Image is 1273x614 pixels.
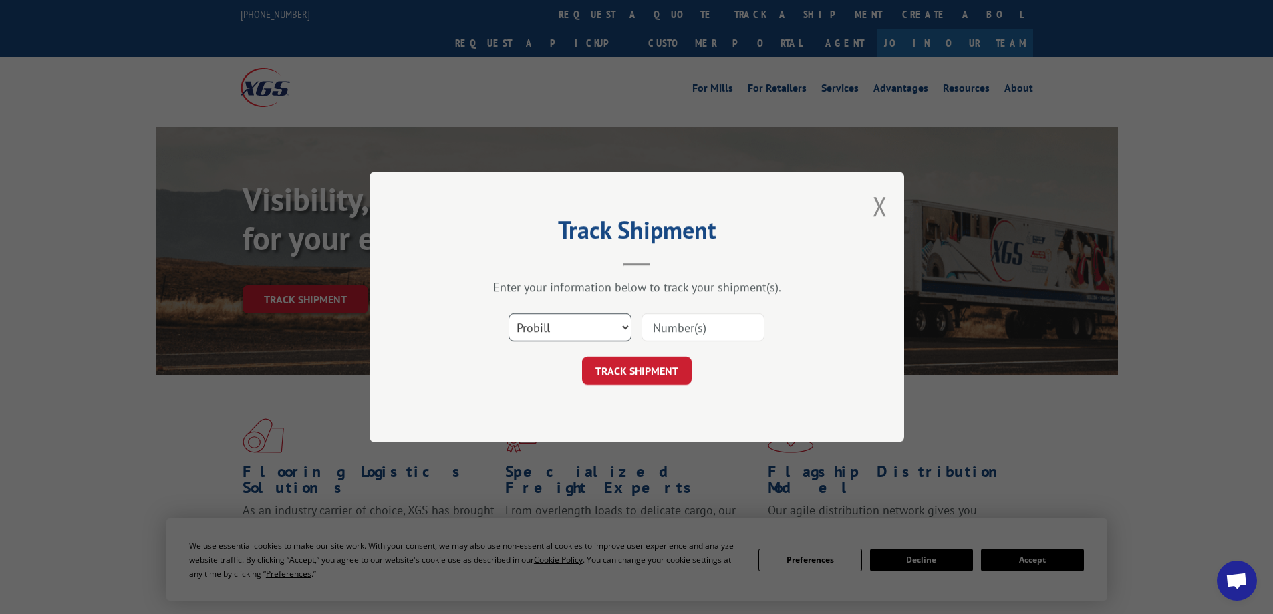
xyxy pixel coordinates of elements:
[642,313,764,341] input: Number(s)
[873,188,887,224] button: Close modal
[1217,561,1257,601] div: Open chat
[582,357,692,385] button: TRACK SHIPMENT
[436,220,837,246] h2: Track Shipment
[436,279,837,295] div: Enter your information below to track your shipment(s).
